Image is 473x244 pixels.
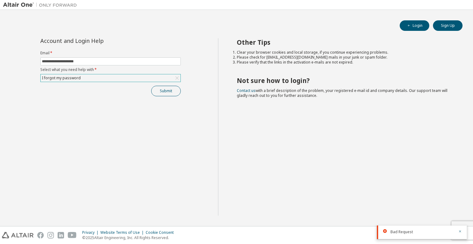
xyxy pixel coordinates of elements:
[151,86,181,96] button: Submit
[47,232,54,238] img: instagram.svg
[2,232,34,238] img: altair_logo.svg
[237,38,452,46] h2: Other Tips
[146,230,177,235] div: Cookie Consent
[237,55,452,60] li: Please check for [EMAIL_ADDRESS][DOMAIN_NAME] mails in your junk or spam folder.
[40,67,181,72] label: Select what you need help with
[3,2,80,8] img: Altair One
[390,230,413,234] span: Bad Request
[433,20,463,31] button: Sign Up
[82,230,100,235] div: Privacy
[37,232,44,238] img: facebook.svg
[237,77,452,85] h2: Not sure how to login?
[41,74,180,82] div: I forgot my password
[40,38,153,43] div: Account and Login Help
[400,20,429,31] button: Login
[237,50,452,55] li: Clear your browser cookies and local storage, if you continue experiencing problems.
[237,60,452,65] li: Please verify that the links in the activation e-mails are not expired.
[58,232,64,238] img: linkedin.svg
[82,235,177,240] p: © 2025 Altair Engineering, Inc. All Rights Reserved.
[68,232,77,238] img: youtube.svg
[40,51,181,56] label: Email
[237,88,256,93] a: Contact us
[41,75,82,81] div: I forgot my password
[237,88,447,98] span: with a brief description of the problem, your registered e-mail id and company details. Our suppo...
[100,230,146,235] div: Website Terms of Use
